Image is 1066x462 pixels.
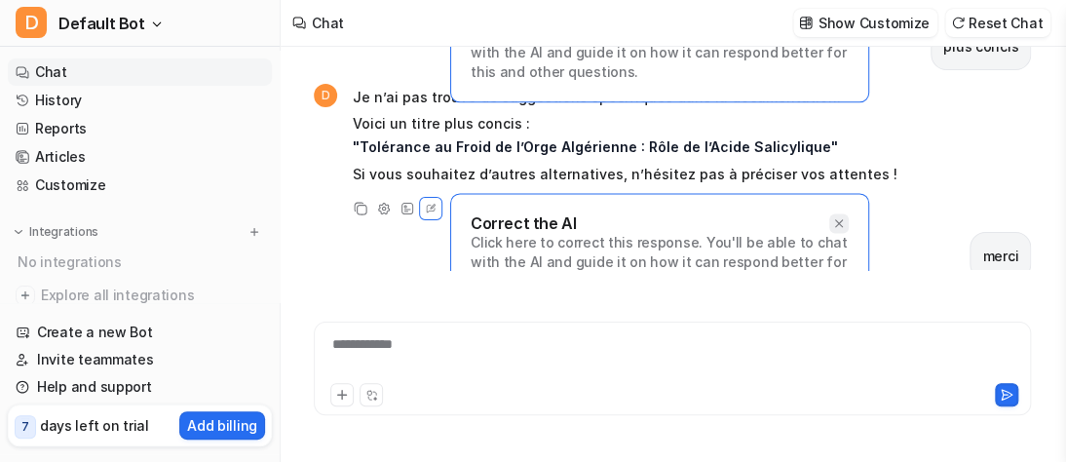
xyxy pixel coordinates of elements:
[312,13,344,33] div: Chat
[8,319,272,346] a: Create a new Bot
[8,346,272,373] a: Invite teammates
[8,373,272,401] a: Help and support
[314,84,337,107] span: D
[8,282,272,309] a: Explore all integrations
[29,224,98,240] p: Integrations
[471,233,849,291] p: Click here to correct this response. You'll be able to chat with the AI and guide it on how it ca...
[8,172,272,199] a: Customize
[247,225,261,239] img: menu_add.svg
[21,418,29,436] p: 7
[8,115,272,142] a: Reports
[16,7,47,38] span: D
[8,87,272,114] a: History
[179,411,265,440] button: Add billing
[8,143,272,171] a: Articles
[793,9,937,37] button: Show Customize
[471,23,849,82] p: Click here to correct this response. You'll be able to chat with the AI and guide it on how it ca...
[819,13,930,33] p: Show Customize
[8,222,104,242] button: Integrations
[58,10,145,37] span: Default Bot
[353,86,897,109] p: Je n’ai pas trouvé de suggestions spécifiques dans la documentation.
[951,16,965,30] img: reset
[982,245,1018,268] p: merci
[8,58,272,86] a: Chat
[471,213,576,233] p: Correct the AI
[353,138,838,155] strong: "Tolérance au Froid de l’Orge Algérienne : Rôle de l’Acide Salicylique"
[16,286,35,305] img: explore all integrations
[945,9,1050,37] button: Reset Chat
[12,246,272,278] div: No integrations
[12,225,25,239] img: expand menu
[40,415,149,436] p: days left on trial
[353,112,897,159] p: Voici un titre plus concis :
[799,16,813,30] img: customize
[41,280,264,311] span: Explore all integrations
[187,415,257,436] p: Add billing
[353,163,897,186] p: Si vous souhaitez d’autres alternatives, n’hésitez pas à préciser vos attentes !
